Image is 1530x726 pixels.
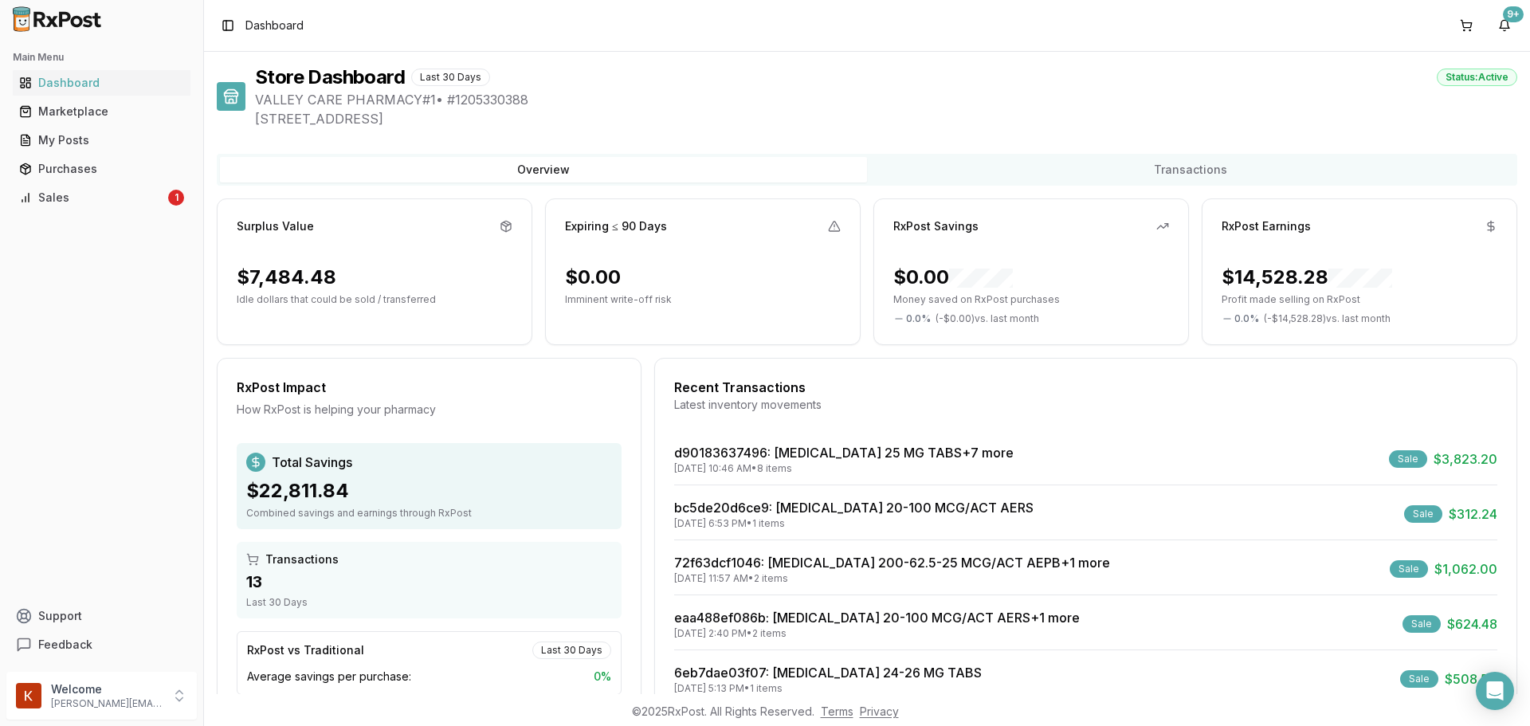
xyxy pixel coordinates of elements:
div: [DATE] 5:13 PM • 1 items [674,682,982,695]
p: [PERSON_NAME][EMAIL_ADDRESS][DOMAIN_NAME] [51,697,162,710]
button: Sales1 [6,185,197,210]
p: Idle dollars that could be sold / transferred [237,293,512,306]
a: 6eb7dae03f07: [MEDICAL_DATA] 24-26 MG TABS [674,665,982,681]
div: RxPost Impact [237,378,622,397]
div: Expiring ≤ 90 Days [565,218,667,234]
div: Sale [1402,615,1441,633]
div: Dashboard [19,75,184,91]
div: Recent Transactions [674,378,1497,397]
div: Open Intercom Messenger [1476,672,1514,710]
button: Feedback [6,630,197,659]
a: eaa488ef086b: [MEDICAL_DATA] 20-100 MCG/ACT AERS+1 more [674,610,1080,626]
div: Latest inventory movements [674,397,1497,413]
div: Status: Active [1437,69,1517,86]
span: $508.50 [1445,669,1497,689]
div: Combined savings and earnings through RxPost [246,507,612,520]
span: 0.0 % [906,312,931,325]
a: bc5de20d6ce9: [MEDICAL_DATA] 20-100 MCG/ACT AERS [674,500,1034,516]
h1: Store Dashboard [255,65,405,90]
div: Sale [1390,560,1428,578]
span: 0.0 % [1234,312,1259,325]
div: Sale [1400,670,1438,688]
div: Surplus Value [237,218,314,234]
div: [DATE] 2:40 PM • 2 items [674,627,1080,640]
span: Feedback [38,637,92,653]
span: Transactions [265,551,339,567]
span: $312.24 [1449,504,1497,524]
button: Dashboard [6,70,197,96]
div: [DATE] 6:53 PM • 1 items [674,517,1034,530]
a: Terms [821,704,853,718]
div: $7,484.48 [237,265,336,290]
a: Purchases [13,155,190,183]
div: Last 30 Days [246,596,612,609]
button: Purchases [6,156,197,182]
div: $22,811.84 [246,478,612,504]
div: 13 [246,571,612,593]
div: RxPost vs Traditional [247,642,364,658]
a: 72f63dcf1046: [MEDICAL_DATA] 200-62.5-25 MCG/ACT AEPB+1 more [674,555,1110,571]
span: Average savings per purchase: [247,669,411,685]
div: Last 30 Days [411,69,490,86]
span: $624.48 [1447,614,1497,634]
span: ( - $14,528.28 ) vs. last month [1264,312,1391,325]
div: Last 30 Days [532,642,611,659]
nav: breadcrumb [245,18,304,33]
span: $1,062.00 [1434,559,1497,579]
button: Support [6,602,197,630]
div: 9+ [1503,6,1524,22]
div: My Posts [19,132,184,148]
button: Marketplace [6,99,197,124]
div: RxPost Savings [893,218,979,234]
span: Total Savings [272,453,352,472]
div: Sale [1389,450,1427,468]
div: $0.00 [893,265,1013,290]
a: Sales1 [13,183,190,212]
p: Money saved on RxPost purchases [893,293,1169,306]
button: Overview [220,157,867,182]
img: RxPost Logo [6,6,108,32]
img: User avatar [16,683,41,708]
div: [DATE] 11:57 AM • 2 items [674,572,1110,585]
span: Dashboard [245,18,304,33]
span: ( - $0.00 ) vs. last month [936,312,1039,325]
span: 0 % [594,669,611,685]
div: 1 [168,190,184,206]
a: Dashboard [13,69,190,97]
button: Transactions [867,157,1514,182]
div: Purchases [19,161,184,177]
a: My Posts [13,126,190,155]
button: My Posts [6,128,197,153]
span: [STREET_ADDRESS] [255,109,1517,128]
div: How RxPost is helping your pharmacy [237,402,622,418]
a: Privacy [860,704,899,718]
p: Imminent write-off risk [565,293,841,306]
div: [DATE] 10:46 AM • 8 items [674,462,1014,475]
div: $14,528.28 [1222,265,1392,290]
button: 9+ [1492,13,1517,38]
p: Welcome [51,681,162,697]
a: Marketplace [13,97,190,126]
span: $3,823.20 [1434,449,1497,469]
div: RxPost Earnings [1222,218,1311,234]
a: d90183637496: [MEDICAL_DATA] 25 MG TABS+7 more [674,445,1014,461]
div: Sales [19,190,165,206]
div: $0.00 [565,265,621,290]
h2: Main Menu [13,51,190,64]
div: Marketplace [19,104,184,120]
span: VALLEY CARE PHARMACY#1 • # 1205330388 [255,90,1517,109]
p: Profit made selling on RxPost [1222,293,1497,306]
div: Sale [1404,505,1442,523]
